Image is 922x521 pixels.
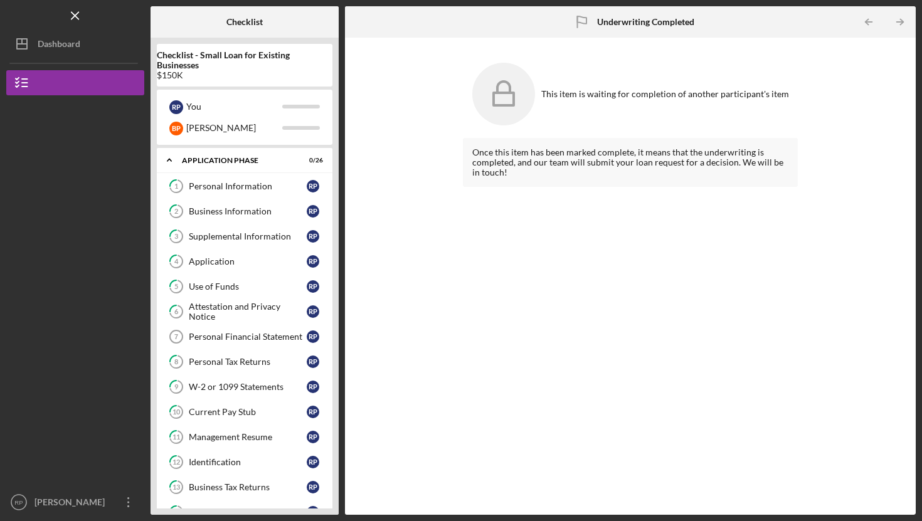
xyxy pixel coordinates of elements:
[189,282,307,292] div: Use of Funds
[189,432,307,442] div: Management Resume
[307,330,319,343] div: R P
[307,506,319,518] div: R P
[307,481,319,493] div: R P
[174,383,179,391] tspan: 9
[307,381,319,393] div: R P
[189,507,307,517] div: Year to Date Balance Sheet
[163,274,326,299] a: 5Use of FundsRP
[189,231,307,241] div: Supplemental Information
[597,17,694,27] b: Underwriting Completed
[38,31,80,60] div: Dashboard
[189,382,307,392] div: W-2 or 1099 Statements
[163,399,326,424] a: 10Current Pay StubRP
[157,50,332,70] b: Checklist - Small Loan for Existing Businesses
[226,17,263,27] b: Checklist
[163,174,326,199] a: 1Personal InformationRP
[307,431,319,443] div: R P
[169,100,183,114] div: R P
[189,482,307,492] div: Business Tax Returns
[172,433,180,441] tspan: 11
[163,374,326,399] a: 9W-2 or 1099 StatementsRP
[307,305,319,318] div: R P
[163,349,326,374] a: 8Personal Tax ReturnsRP
[6,490,144,515] button: RP[PERSON_NAME]
[307,355,319,368] div: R P
[300,157,323,164] div: 0 / 26
[174,333,178,340] tspan: 7
[169,122,183,135] div: B P
[6,31,144,56] button: Dashboard
[163,424,326,450] a: 11Management ResumeRP
[307,230,319,243] div: R P
[157,70,332,80] div: $150K
[182,157,292,164] div: Application Phase
[172,483,180,492] tspan: 13
[163,475,326,500] a: 13Business Tax ReturnsRP
[189,302,307,322] div: Attestation and Privacy Notice
[31,490,113,518] div: [PERSON_NAME]
[189,332,307,342] div: Personal Financial Statement
[307,205,319,218] div: R P
[189,256,307,266] div: Application
[172,508,181,517] tspan: 14
[189,181,307,191] div: Personal Information
[172,458,180,466] tspan: 12
[174,283,178,291] tspan: 5
[14,499,23,506] text: RP
[163,324,326,349] a: 7Personal Financial StatementRP
[174,233,178,241] tspan: 3
[186,96,282,117] div: You
[307,180,319,192] div: R P
[174,208,178,216] tspan: 2
[174,258,179,266] tspan: 4
[174,358,178,366] tspan: 8
[186,117,282,139] div: [PERSON_NAME]
[163,199,326,224] a: 2Business InformationRP
[163,224,326,249] a: 3Supplemental InformationRP
[189,357,307,367] div: Personal Tax Returns
[307,255,319,268] div: R P
[172,408,181,416] tspan: 10
[189,206,307,216] div: Business Information
[307,280,319,293] div: R P
[189,457,307,467] div: Identification
[163,450,326,475] a: 12IdentificationRP
[472,147,788,177] div: Once this item has been marked complete, it means that the underwriting is completed, and our tea...
[174,182,178,191] tspan: 1
[163,249,326,274] a: 4ApplicationRP
[541,89,789,99] div: This item is waiting for completion of another participant's item
[189,407,307,417] div: Current Pay Stub
[307,406,319,418] div: R P
[174,308,179,316] tspan: 6
[307,456,319,468] div: R P
[163,299,326,324] a: 6Attestation and Privacy NoticeRP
